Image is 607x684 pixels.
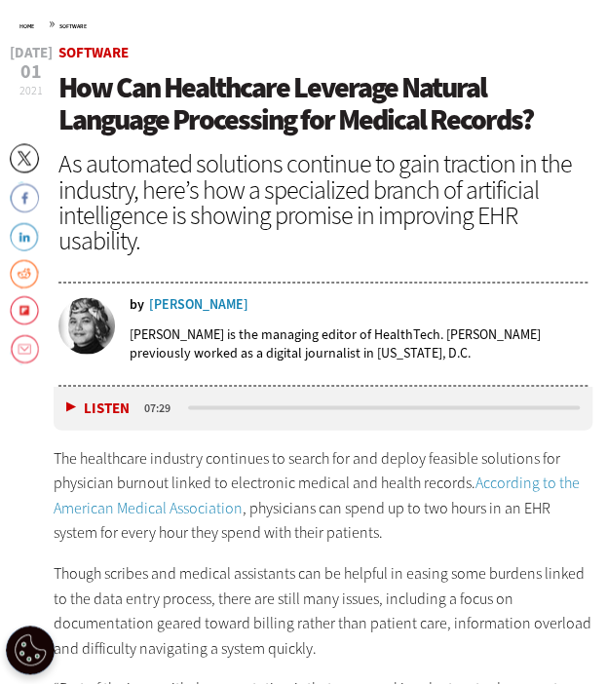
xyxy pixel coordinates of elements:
button: Listen [66,400,130,415]
span: How Can Healthcare Leverage Natural Language Processing for Medical Records? [58,68,533,139]
p: Though scribes and medical assistants can be helpful in easing some burdens linked to the data en... [54,560,593,660]
a: Software [58,43,129,62]
span: 2021 [19,83,43,98]
div: media player [54,386,593,430]
span: 01 [10,62,53,82]
div: As automated solutions continue to gain traction in the industry, here’s how a specialized branch... [58,151,588,252]
a: [PERSON_NAME] [149,297,248,311]
a: According to the American Medical Association [54,472,580,517]
span: by [130,297,144,311]
div: Cookie Settings [6,626,55,674]
p: The healthcare industry continues to search for and deploy feasible solutions for physician burno... [54,445,593,545]
button: Open Preferences [6,626,55,674]
p: [PERSON_NAME] is the managing editor of HealthTech. [PERSON_NAME] previously worked as a digital ... [130,324,588,361]
a: Software [59,22,87,30]
div: » [19,16,588,31]
span: [DATE] [10,46,53,60]
a: Home [19,22,34,30]
img: Teta-Alim [58,297,115,354]
div: duration [141,399,185,416]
